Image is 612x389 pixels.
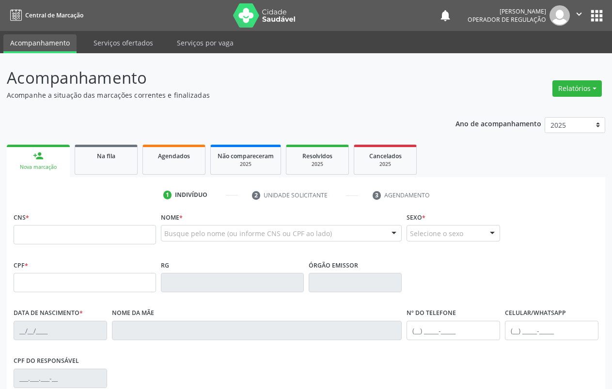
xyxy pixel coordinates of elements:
p: Acompanhe a situação das marcações correntes e finalizadas [7,90,426,100]
p: Acompanhamento [7,66,426,90]
label: Sexo [407,210,425,225]
input: __/__/____ [14,321,107,340]
button: Relatórios [552,80,602,97]
input: (__) _____-_____ [407,321,500,340]
input: (__) _____-_____ [505,321,598,340]
button:  [570,5,588,26]
a: Serviços por vaga [170,34,240,51]
a: Acompanhamento [3,34,77,53]
label: Nº do Telefone [407,306,456,321]
div: Indivíduo [175,191,207,199]
a: Central de Marcação [7,7,83,23]
div: person_add [33,150,44,161]
img: img [549,5,570,26]
label: Nome da mãe [112,306,154,321]
p: Ano de acompanhamento [455,117,541,129]
label: Órgão emissor [309,258,358,273]
div: 2025 [293,161,342,168]
label: Data de nascimento [14,306,83,321]
div: 2025 [218,161,274,168]
span: Não compareceram [218,152,274,160]
span: Selecione o sexo [410,228,463,239]
div: 1 [163,191,172,199]
input: ___.___.___-__ [14,369,107,388]
label: RG [161,258,169,273]
a: Serviços ofertados [87,34,160,51]
span: Cancelados [369,152,402,160]
label: Celular/WhatsApp [505,306,566,321]
button: apps [588,7,605,24]
span: Na fila [97,152,115,160]
span: Agendados [158,152,190,160]
label: CNS [14,210,29,225]
label: CPF [14,258,28,273]
div: [PERSON_NAME] [468,7,546,15]
i:  [574,9,584,19]
button: notifications [439,9,452,22]
label: Nome [161,210,183,225]
div: 2025 [361,161,409,168]
div: Nova marcação [14,164,63,171]
span: Busque pelo nome (ou informe CNS ou CPF ao lado) [164,228,332,239]
span: Central de Marcação [25,11,83,19]
label: CPF do responsável [14,354,79,369]
span: Resolvidos [302,152,332,160]
span: Operador de regulação [468,15,546,24]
